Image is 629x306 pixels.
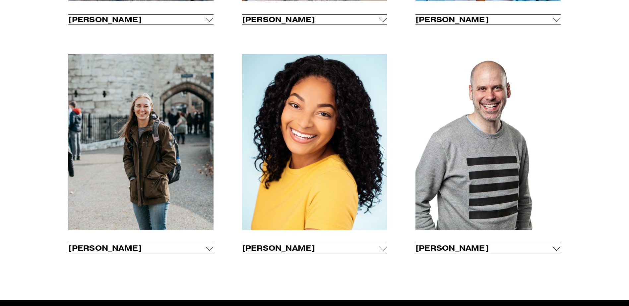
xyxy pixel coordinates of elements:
button: [PERSON_NAME] [242,15,387,25]
button: [PERSON_NAME] [68,243,214,253]
span: [PERSON_NAME] [68,15,206,24]
span: [PERSON_NAME] [415,243,553,253]
span: [PERSON_NAME] [415,15,553,24]
span: [PERSON_NAME] [68,243,206,253]
span: [PERSON_NAME] [242,243,379,253]
button: [PERSON_NAME] [415,243,561,253]
button: [PERSON_NAME] [242,243,387,253]
button: [PERSON_NAME] [68,15,214,25]
button: [PERSON_NAME] [415,15,561,25]
span: [PERSON_NAME] [242,15,379,24]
